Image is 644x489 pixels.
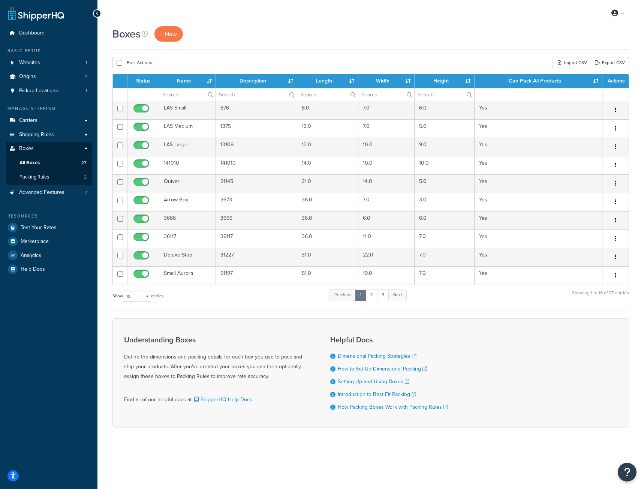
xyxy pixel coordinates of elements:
a: Websites 1 [6,56,92,70]
td: Yes [475,248,602,266]
td: 7.0 [358,119,415,138]
span: Marketplace [21,238,49,245]
li: Analytics [6,249,92,262]
td: 13.0 [297,119,358,138]
a: Carriers [6,114,92,127]
td: 5.0 [415,174,475,193]
input: Search [216,88,297,101]
td: Yes [475,119,602,138]
td: 36117 [159,229,216,248]
span: 7 [85,73,87,80]
th: Length : activate to sort column ascending [297,74,358,88]
td: 13.0 [297,138,358,156]
td: 3666 [159,211,216,229]
li: Test Your Rates [6,221,92,234]
span: Dashboard [19,30,45,36]
td: 141010 [159,156,216,174]
td: Yes [475,193,602,211]
li: Pickup Locations [6,84,92,98]
td: 36.0 [297,229,358,248]
a: Previous [329,289,356,301]
span: Pickup Locations [19,88,58,94]
a: 1 [355,289,366,301]
td: 21.0 [297,174,358,193]
td: 14.0 [358,174,415,193]
span: All Boxes [19,160,40,166]
li: Websites [6,56,92,70]
th: Description : activate to sort column ascending [216,74,297,88]
a: Help Docs [6,262,92,276]
span: Shipping Rules [19,132,54,138]
td: Yes [475,156,602,174]
span: Origins [19,73,36,80]
td: 19.0 [358,266,415,285]
a: 2 [365,289,378,301]
span: Boxes [19,145,34,152]
a: Marketplace [6,235,92,248]
td: 22.0 [358,248,415,266]
a: All Boxes 27 [6,156,92,170]
li: Advanced Features [6,186,92,199]
a: ShipperHQ Home [8,6,64,21]
td: Small Aurora [159,266,216,285]
span: 1 [85,88,87,94]
div: Basic Setup [6,48,92,54]
th: Height : activate to sort column ascending [415,74,475,88]
li: Boxes [6,142,92,184]
th: Actions [602,74,629,88]
span: Help Docs [21,266,45,273]
div: Define the dimensions and packing details for each box you use to pack and ship your products. Af... [124,336,312,381]
li: All Boxes [6,156,92,170]
td: 6.0 [415,211,475,229]
h3: Understanding Boxes [124,336,312,344]
td: 7.0 [358,193,415,211]
label: Show entries [112,291,163,302]
button: Bulk Actions [112,57,156,68]
input: Search [297,88,358,101]
a: Next [388,289,407,301]
td: Yes [475,229,602,248]
td: 9.0 [415,138,475,156]
a: Shipping Rules [6,128,92,142]
td: Yes [475,101,602,119]
th: Status [127,74,159,88]
td: 7.0 [415,229,475,248]
td: 31227 [216,248,297,266]
td: 5.0 [415,119,475,138]
td: 14.0 [297,156,358,174]
td: Yes [475,174,602,193]
a: How Packing Boxes Work with Packing Rules [338,403,448,411]
span: Advanced Features [19,189,64,196]
a: + New [154,26,183,42]
td: 6.0 [415,101,475,119]
td: Yes [475,266,602,285]
td: LAS Large [159,138,216,156]
a: Setting Up and Using Boxes [338,378,409,385]
td: 10.0 [415,156,475,174]
select: Showentries [123,291,151,302]
span: Carriers [19,117,37,124]
input: Search [159,88,216,101]
div: Import CSV [553,57,591,68]
h1: Boxes [112,27,141,41]
td: 51.0 [297,266,358,285]
span: Analytics [21,252,41,259]
td: 8.0 [297,101,358,119]
a: Pickup Locations 1 [6,84,92,98]
th: Name : activate to sort column ascending [159,74,216,88]
a: Boxes [6,142,92,156]
td: 36.0 [297,193,358,211]
span: Websites [19,60,40,66]
td: Arrow Box [159,193,216,211]
li: Dashboard [6,26,92,40]
td: 51197 [216,266,297,285]
a: 3 [377,289,389,301]
td: Yes [475,138,602,156]
th: Width : activate to sort column ascending [358,74,415,88]
div: Manage Shipping [6,105,92,112]
td: 1375 [216,119,297,138]
div: Showing 1 to 10 of 27 entries [572,289,629,305]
